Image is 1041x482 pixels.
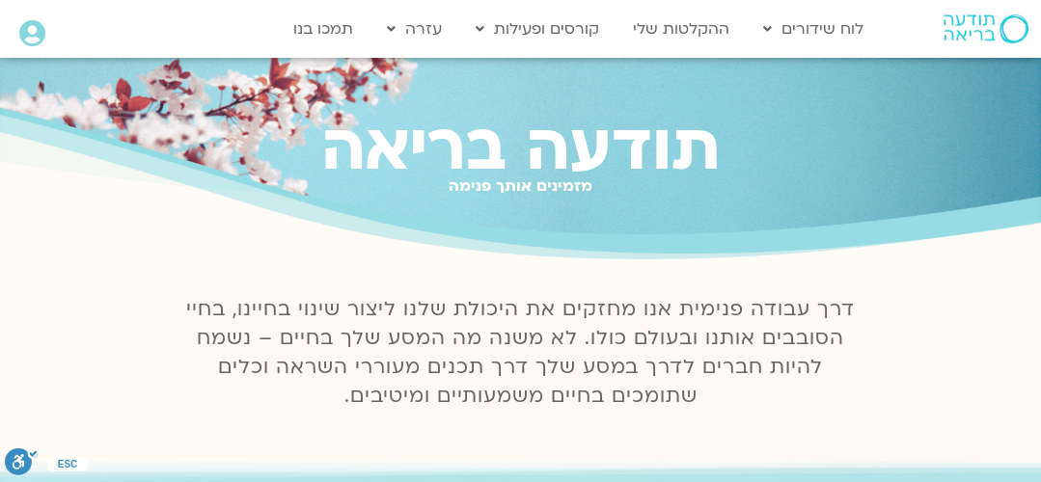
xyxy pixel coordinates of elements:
[623,11,739,47] a: ההקלטות שלי
[753,11,873,47] a: לוח שידורים
[944,14,1028,43] img: תודעה בריאה
[377,11,452,47] a: עזרה
[284,11,363,47] a: תמכו בנו
[466,11,609,47] a: קורסים ופעילות
[176,295,866,411] p: דרך עבודה פנימית אנו מחזקים את היכולת שלנו ליצור שינוי בחיינו, בחיי הסובבים אותנו ובעולם כולו. לא...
